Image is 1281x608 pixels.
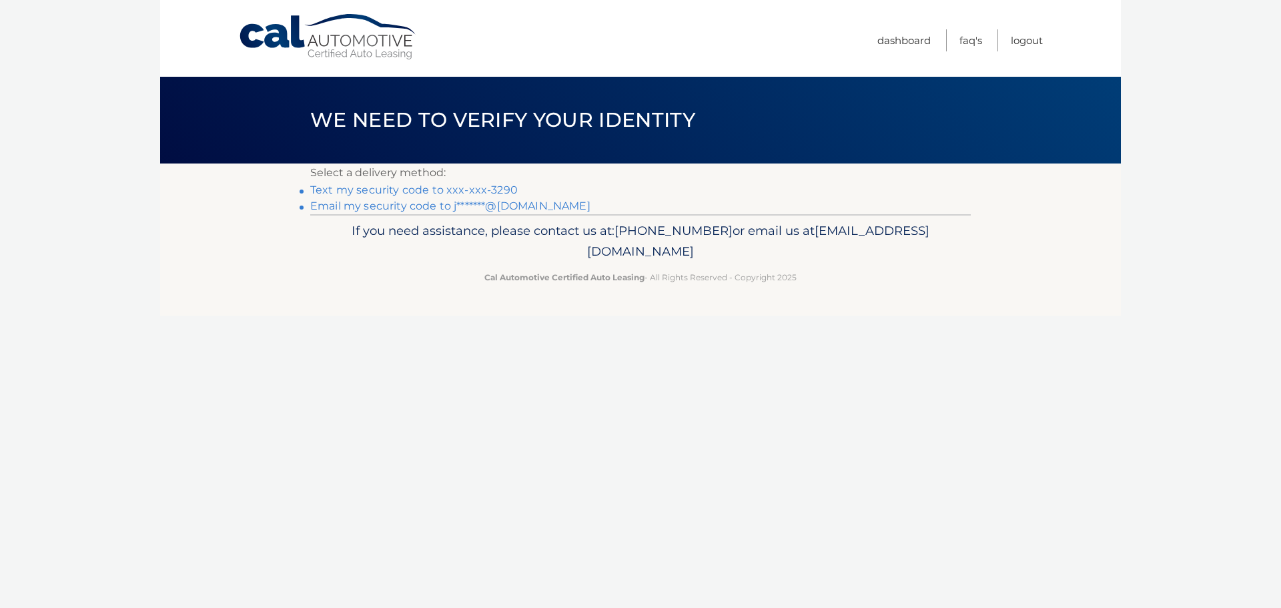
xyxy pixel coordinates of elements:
strong: Cal Automotive Certified Auto Leasing [484,272,645,282]
span: We need to verify your identity [310,107,695,132]
p: - All Rights Reserved - Copyright 2025 [319,270,962,284]
a: Dashboard [877,29,931,51]
a: Email my security code to j*******@[DOMAIN_NAME] [310,200,590,212]
span: [PHONE_NUMBER] [614,223,733,238]
a: Cal Automotive [238,13,418,61]
a: Logout [1011,29,1043,51]
a: FAQ's [959,29,982,51]
p: Select a delivery method: [310,164,971,182]
p: If you need assistance, please contact us at: or email us at [319,220,962,263]
a: Text my security code to xxx-xxx-3290 [310,184,518,196]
